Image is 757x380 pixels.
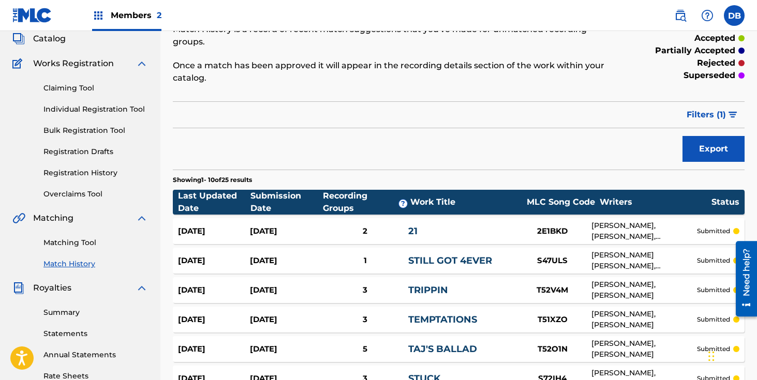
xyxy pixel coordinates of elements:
div: 1 [322,255,408,267]
p: submitted [697,315,730,324]
span: Members [111,9,161,21]
div: 5 [322,343,408,355]
span: Royalties [33,282,71,294]
div: 2E1BKD [514,225,591,237]
p: Once a match has been approved it will appear in the recording details section of the work within... [173,59,613,84]
div: 2 [322,225,408,237]
img: search [674,9,687,22]
iframe: Resource Center [728,237,757,321]
p: submitted [697,344,730,354]
p: submitted [697,256,730,265]
span: Works Registration [33,57,114,70]
img: expand [136,282,148,294]
div: T51XZO [514,314,591,326]
img: filter [729,112,737,118]
div: Help [697,5,718,26]
div: [DATE] [178,284,250,296]
span: ? [399,200,407,208]
a: Match History [43,259,148,269]
a: Public Search [670,5,691,26]
img: Works Registration [12,57,26,70]
div: [DATE] [250,225,322,237]
a: Individual Registration Tool [43,104,148,115]
a: Bulk Registration Tool [43,125,148,136]
img: Royalties [12,282,25,294]
span: 2 [157,10,161,20]
a: Matching Tool [43,237,148,248]
img: Top Rightsholders [92,9,105,22]
div: User Menu [724,5,745,26]
div: [PERSON_NAME], [PERSON_NAME] [591,309,697,330]
img: expand [136,212,148,224]
span: Matching [33,212,73,224]
a: 21 [408,225,418,237]
div: [DATE] [250,255,322,267]
div: 3 [322,314,408,326]
a: Overclaims Tool [43,189,148,200]
div: [PERSON_NAME], [PERSON_NAME] [591,338,697,360]
div: Work Title [410,196,522,208]
div: [DATE] [250,314,322,326]
div: T52O1N [514,343,591,355]
a: Annual Statements [43,349,148,360]
div: Submission Date [250,190,323,215]
div: MLC Song Code [522,196,600,208]
a: Claiming Tool [43,83,148,94]
p: Match History is a record of recent match suggestions that you've made for unmatched recording gr... [173,23,613,48]
p: submitted [697,285,730,295]
div: Last Updated Date [178,190,250,215]
a: TAJ'S BALLAD [408,343,477,355]
div: T52V4M [514,284,591,296]
iframe: Chat Widget [705,330,757,380]
img: Matching [12,212,25,224]
div: Status [711,196,739,208]
div: [PERSON_NAME], [PERSON_NAME] [591,279,697,301]
button: Export [682,136,745,162]
p: Showing 1 - 10 of 25 results [173,175,252,185]
div: [DATE] [250,284,322,296]
div: Drag [708,341,715,372]
img: help [701,9,714,22]
p: partially accepted [655,44,735,57]
div: [DATE] [178,343,250,355]
div: Recording Groups [323,190,410,215]
div: [DATE] [178,225,250,237]
img: expand [136,57,148,70]
p: rejected [697,57,735,69]
p: accepted [694,32,735,44]
a: Registration Drafts [43,146,148,157]
a: Summary [43,307,148,318]
a: TEMPTATIONS [408,314,477,325]
p: submitted [697,226,730,236]
a: TRIPPIN [408,284,448,296]
div: [PERSON_NAME], [PERSON_NAME], [PERSON_NAME] [PERSON_NAME], [PERSON_NAME], [PERSON_NAME], [PERSON_... [591,220,697,242]
a: Registration History [43,168,148,178]
div: [DATE] [178,314,250,326]
a: STILL GOT 4EVER [408,255,492,266]
div: [DATE] [178,255,250,267]
p: superseded [684,69,735,82]
span: Filters ( 1 ) [687,109,726,121]
div: Writers [600,196,711,208]
div: [DATE] [250,343,322,355]
div: 3 [322,284,408,296]
img: MLC Logo [12,8,52,23]
div: [PERSON_NAME] [PERSON_NAME], [PERSON_NAME], [PERSON_NAME], [PERSON_NAME] [591,250,697,271]
div: S47ULS [514,255,591,267]
img: Catalog [12,33,25,45]
a: Statements [43,328,148,339]
button: Filters (1) [680,102,745,128]
a: CatalogCatalog [12,33,66,45]
span: Catalog [33,33,66,45]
